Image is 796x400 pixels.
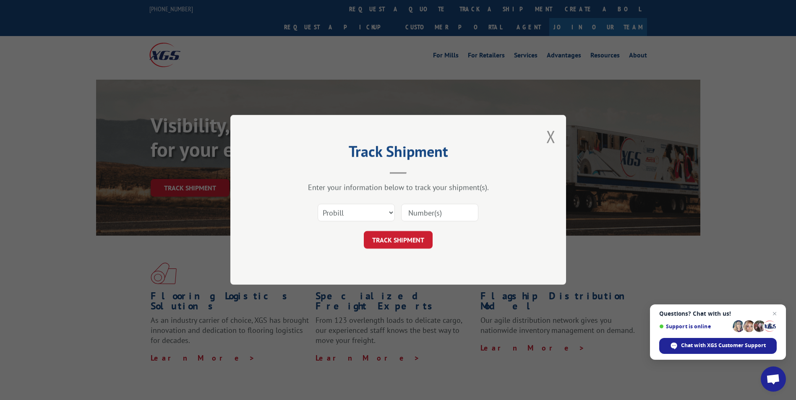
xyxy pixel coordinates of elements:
div: Enter your information below to track your shipment(s). [272,183,524,192]
input: Number(s) [401,204,478,222]
span: Support is online [659,323,730,330]
h2: Track Shipment [272,145,524,161]
span: Questions? Chat with us! [659,310,777,317]
div: Chat with XGS Customer Support [659,338,777,354]
button: TRACK SHIPMENT [364,231,433,249]
span: Close chat [770,309,780,319]
span: Chat with XGS Customer Support [681,342,766,349]
button: Close modal [546,125,556,148]
div: Open chat [761,366,786,392]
